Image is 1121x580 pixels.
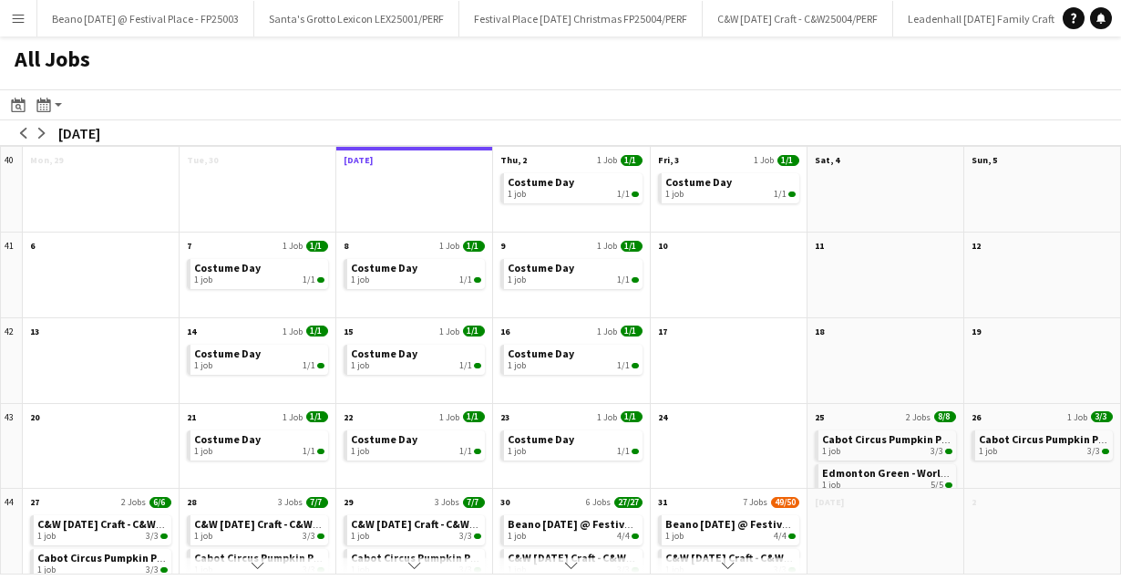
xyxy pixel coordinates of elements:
[351,432,417,446] span: Costume Day
[344,154,373,166] span: [DATE]
[500,411,509,423] span: 23
[788,533,796,539] span: 4/4
[194,274,212,285] span: 1 job
[617,360,630,371] span: 1/1
[146,531,159,542] span: 3/3
[597,240,617,252] span: 1 Job
[160,567,168,573] span: 3/3
[508,261,574,274] span: Costume Day
[1,489,23,575] div: 44
[617,274,630,285] span: 1/1
[30,240,35,252] span: 6
[777,155,799,166] span: 1/1
[187,496,196,508] span: 28
[194,432,261,446] span: Costume Day
[665,531,684,542] span: 1 job
[617,189,630,200] span: 1/1
[463,326,485,337] span: 1/1
[303,360,315,371] span: 1/1
[815,240,824,252] span: 11
[194,345,324,371] a: Costume Day1 job1/1
[463,497,485,508] span: 7/7
[474,277,481,283] span: 1/1
[665,517,869,531] span: Beano Halloween @ Festival Place - FP25003
[665,189,684,200] span: 1 job
[632,363,639,368] span: 1/1
[351,551,579,564] span: Cabot Circus Pumpkin Patch - HAM25002/PERF
[500,154,527,166] span: Thu, 2
[351,517,525,531] span: C&W Halloween Craft - C&W25004/PERF
[931,480,943,491] span: 5/5
[597,411,617,423] span: 1 Job
[658,326,667,337] span: 17
[439,326,459,337] span: 1 Job
[194,549,324,575] a: Cabot Circus Pumpkin Patch - HAM25002/PERF1 job3/3
[621,411,643,422] span: 1/1
[931,446,943,457] span: 3/3
[344,326,353,337] span: 15
[586,496,611,508] span: 6 Jobs
[508,549,638,575] a: C&W [DATE] Craft - C&W25004/PERF1 job3/3
[459,1,703,36] button: Festival Place [DATE] Christmas FP25004/PERF
[632,192,639,197] span: 1/1
[771,497,799,508] span: 49/50
[617,446,630,457] span: 1/1
[665,175,732,189] span: Costume Day
[508,274,526,285] span: 1 job
[508,446,526,457] span: 1 job
[1,233,23,318] div: 41
[351,360,369,371] span: 1 job
[459,446,472,457] span: 1/1
[665,551,839,564] span: C&W Halloween Craft - C&W25004/PERF
[665,173,796,200] a: Costume Day1 job1/1
[774,531,787,542] span: 4/4
[435,496,459,508] span: 3 Jobs
[317,363,324,368] span: 1/1
[1067,411,1087,423] span: 1 Job
[463,241,485,252] span: 1/1
[754,154,774,166] span: 1 Job
[283,326,303,337] span: 1 Job
[658,240,667,252] span: 10
[815,496,844,508] span: [DATE]
[508,189,526,200] span: 1 job
[459,531,472,542] span: 3/3
[508,259,638,285] a: Costume Day1 job1/1
[351,345,481,371] a: Costume Day1 job1/1
[500,496,509,508] span: 30
[658,411,667,423] span: 24
[463,411,485,422] span: 1/1
[37,564,56,575] span: 1 job
[58,124,100,142] div: [DATE]
[344,411,353,423] span: 22
[303,274,315,285] span: 1/1
[788,192,796,197] span: 1/1
[474,449,481,454] span: 1/1
[37,517,211,531] span: C&W Halloween Craft - C&W25004/PERF
[822,480,840,491] span: 1 job
[306,241,328,252] span: 1/1
[194,430,324,457] a: Costume Day1 job1/1
[665,515,796,542] a: Beano [DATE] @ Festival Place - FP250031 job4/4
[972,154,997,166] span: Sun, 5
[597,326,617,337] span: 1 Job
[317,277,324,283] span: 1/1
[703,1,893,36] button: C&W [DATE] Craft - C&W25004/PERF
[351,515,481,542] a: C&W [DATE] Craft - C&W25004/PERF1 job3/3
[474,533,481,539] span: 3/3
[306,326,328,337] span: 1/1
[160,533,168,539] span: 3/3
[283,411,303,423] span: 1 Job
[621,241,643,252] span: 1/1
[508,360,526,371] span: 1 job
[972,496,976,508] span: 2
[972,326,981,337] span: 19
[254,1,459,36] button: Santa's Grotto Lexicon LEX25001/PERF
[508,430,638,457] a: Costume Day1 job1/1
[508,515,638,542] a: Beano [DATE] @ Festival Place - FP250031 job4/4
[459,274,472,285] span: 1/1
[508,175,574,189] span: Costume Day
[30,326,39,337] span: 13
[194,531,212,542] span: 1 job
[934,411,956,422] span: 8/8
